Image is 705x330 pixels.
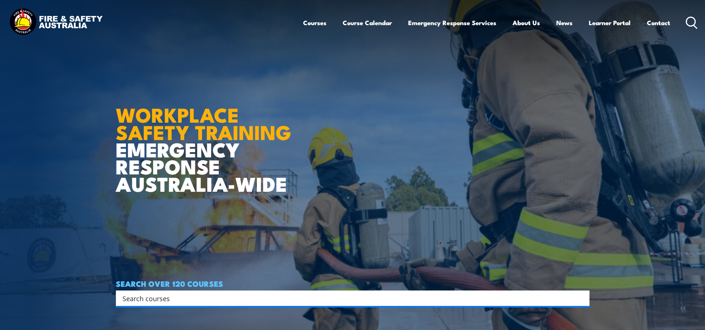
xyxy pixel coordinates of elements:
[343,13,392,33] a: Course Calendar
[513,13,540,33] a: About Us
[116,87,297,192] h1: EMERGENCY RESPONSE AUSTRALIA-WIDE
[122,293,573,304] input: Search input
[589,13,631,33] a: Learner Portal
[303,13,326,33] a: Courses
[124,293,575,303] form: Search form
[556,13,573,33] a: News
[647,13,670,33] a: Contact
[408,13,496,33] a: Emergency Response Services
[116,99,291,147] strong: WORKPLACE SAFETY TRAINING
[116,279,590,288] h4: SEARCH OVER 120 COURSES
[577,293,587,303] button: Search magnifier button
